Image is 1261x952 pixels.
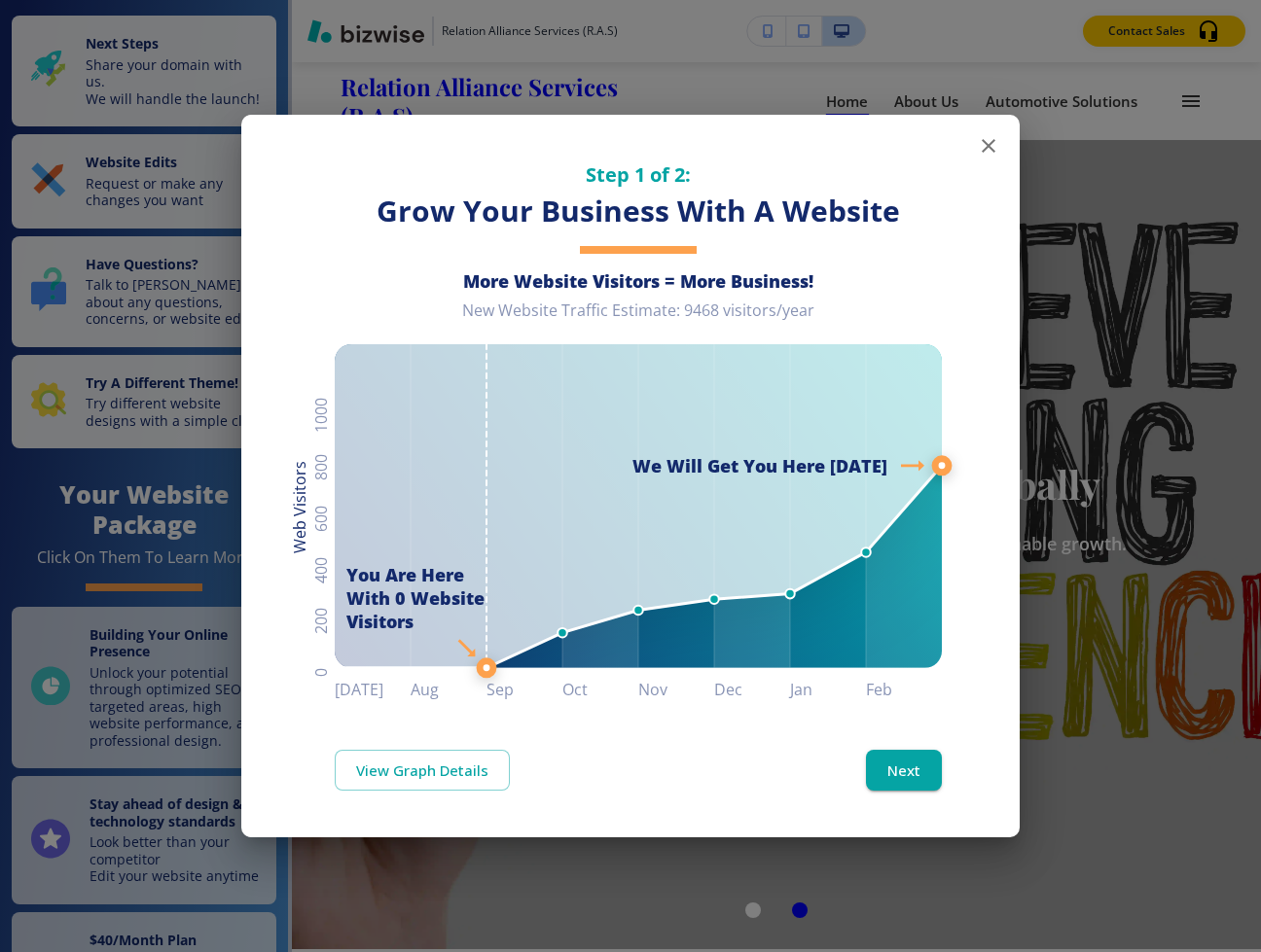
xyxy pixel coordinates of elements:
h5: Step 1 of 2: [335,161,942,188]
h6: Sep [486,676,562,703]
button: Next [866,750,942,791]
h6: [DATE] [335,676,411,703]
a: View Graph Details [335,750,510,791]
h3: Grow Your Business With A Website [335,192,942,231]
h6: Feb [866,676,942,703]
h6: Oct [562,676,638,703]
h6: Nov [638,676,714,703]
h6: Dec [714,676,790,703]
h6: Jan [790,676,866,703]
h6: Aug [411,676,486,703]
div: New Website Traffic Estimate: 9468 visitors/year [335,300,942,336]
h6: More Website Visitors = More Business! [335,269,942,293]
